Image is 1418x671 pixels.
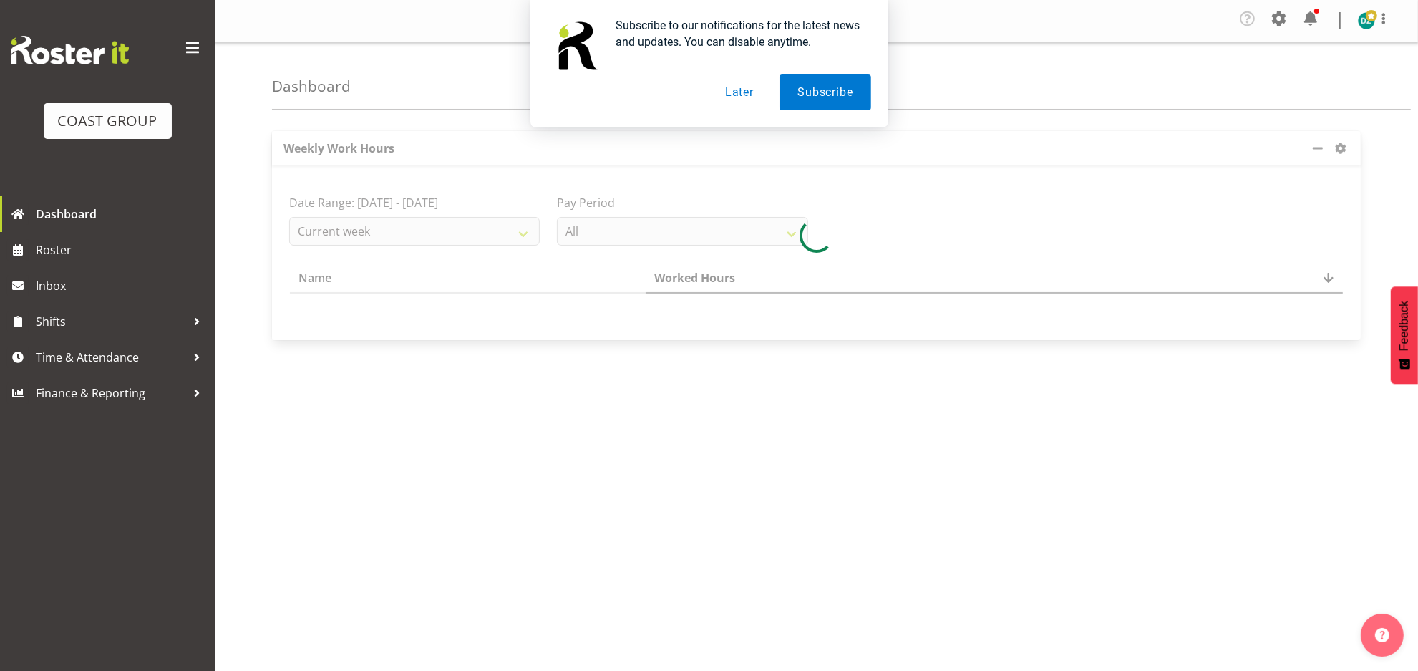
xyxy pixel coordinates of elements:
[36,275,208,296] span: Inbox
[36,239,208,261] span: Roster
[36,311,186,332] span: Shifts
[1391,286,1418,384] button: Feedback - Show survey
[1375,628,1389,642] img: help-xxl-2.png
[548,17,605,74] img: notification icon
[605,17,871,50] div: Subscribe to our notifications for the latest news and updates. You can disable anytime.
[707,74,772,110] button: Later
[36,382,186,404] span: Finance & Reporting
[36,203,208,225] span: Dashboard
[1398,301,1411,351] span: Feedback
[36,347,186,368] span: Time & Attendance
[780,74,870,110] button: Subscribe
